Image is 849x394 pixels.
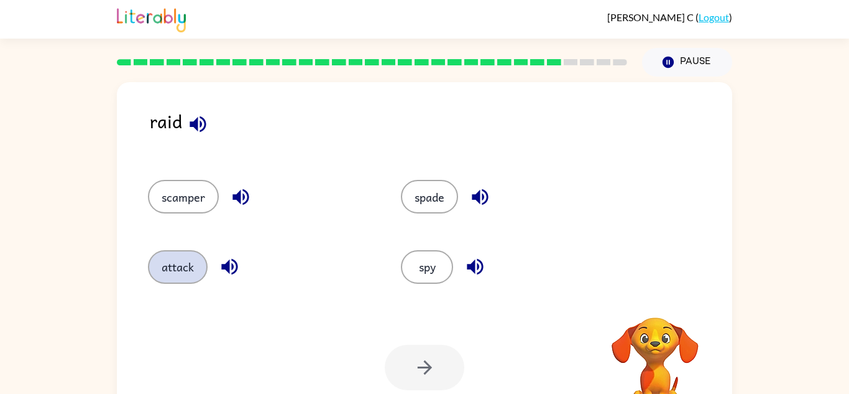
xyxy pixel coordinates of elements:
[699,11,729,23] a: Logout
[607,11,732,23] div: ( )
[148,250,208,284] button: attack
[607,11,695,23] span: [PERSON_NAME] C
[150,107,732,155] div: raid
[401,250,453,284] button: spy
[642,48,732,77] button: Pause
[401,180,458,213] button: spade
[117,5,186,32] img: Literably
[148,180,219,213] button: scamper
